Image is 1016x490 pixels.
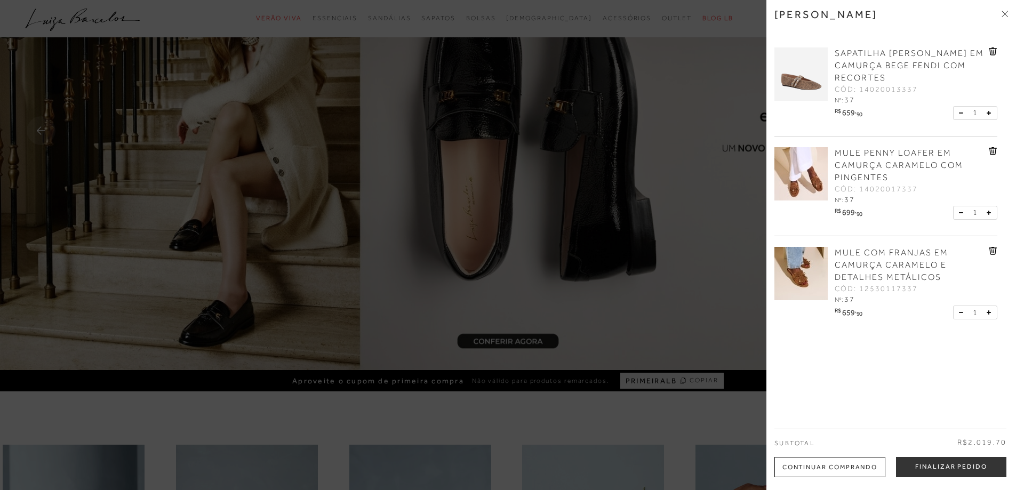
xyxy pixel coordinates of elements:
[973,107,977,118] span: 1
[835,47,986,84] a: SAPATILHA [PERSON_NAME] EM CAMURÇA BEGE FENDI COM RECORTES
[844,95,855,104] span: 37
[896,457,1006,477] button: Finalizar Pedido
[774,247,828,300] img: MULE COM FRANJAS EM CAMURÇA CARAMELO E DETALHES METÁLICOS
[835,196,843,204] span: Nº:
[835,108,841,114] i: R$
[774,457,885,477] div: Continuar Comprando
[844,195,855,204] span: 37
[835,184,918,195] span: CÓD: 14020017337
[855,108,862,114] i: ,
[973,307,977,318] span: 1
[844,295,855,303] span: 37
[835,308,841,314] i: R$
[857,211,862,217] span: 90
[835,248,948,282] span: MULE COM FRANJAS EM CAMURÇA CARAMELO E DETALHES METÁLICOS
[842,208,855,216] span: 699
[857,111,862,117] span: 90
[774,439,814,447] span: Subtotal
[857,310,862,317] span: 90
[973,207,977,218] span: 1
[855,208,862,214] i: ,
[774,47,828,101] img: SAPATILHA MARY JANE EM CAMURÇA BEGE FENDI COM RECORTES
[835,147,986,184] a: MULE PENNY LOAFER EM CAMURÇA CARAMELO COM PINGENTES
[835,208,841,214] i: R$
[835,97,843,104] span: Nº:
[774,8,878,21] h3: [PERSON_NAME]
[855,308,862,314] i: ,
[835,84,918,95] span: CÓD: 14020013337
[957,437,1006,448] span: R$2.019,70
[835,49,984,83] span: SAPATILHA [PERSON_NAME] EM CAMURÇA BEGE FENDI COM RECORTES
[774,147,828,200] img: MULE PENNY LOAFER EM CAMURÇA CARAMELO COM PINGENTES
[835,284,918,294] span: CÓD: 12530117337
[842,108,855,117] span: 659
[835,247,986,284] a: MULE COM FRANJAS EM CAMURÇA CARAMELO E DETALHES METÁLICOS
[835,296,843,303] span: Nº:
[842,308,855,317] span: 659
[835,148,963,182] span: MULE PENNY LOAFER EM CAMURÇA CARAMELO COM PINGENTES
